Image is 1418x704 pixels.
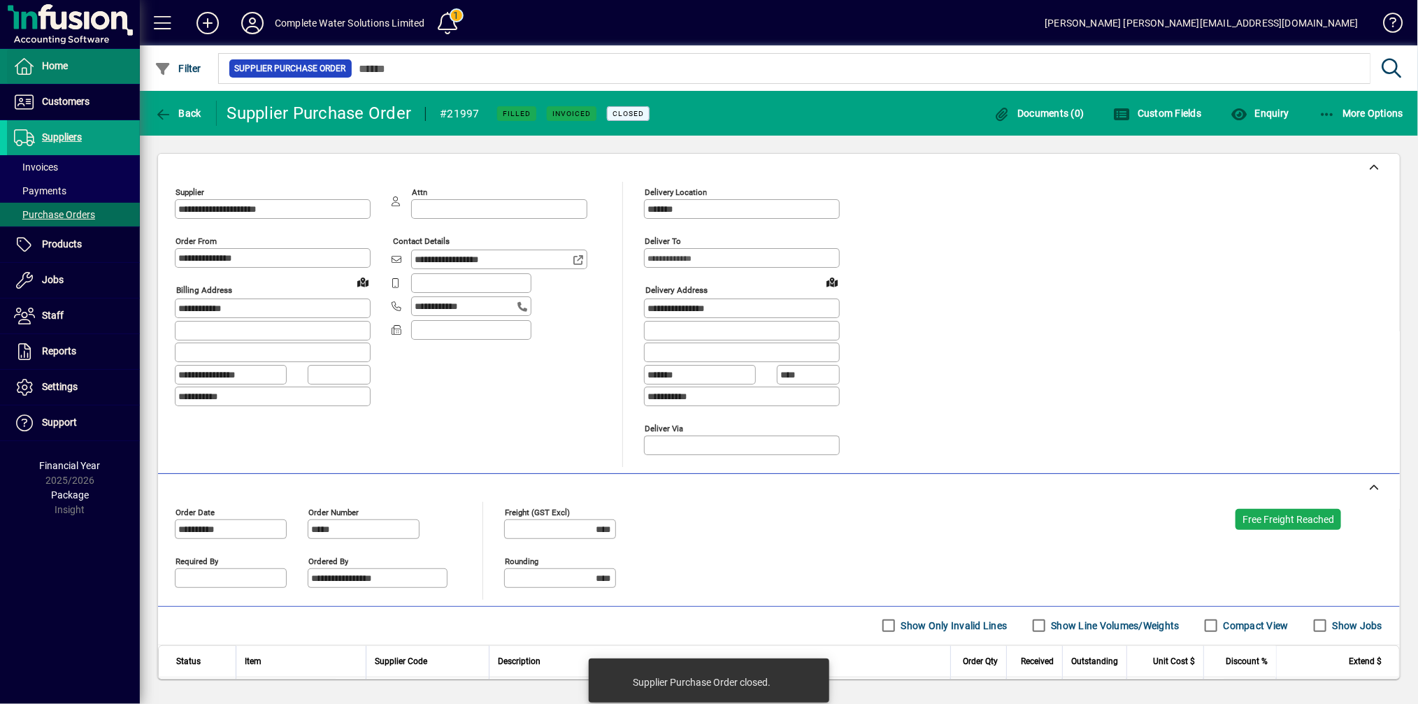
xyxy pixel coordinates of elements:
mat-label: Attn [412,187,427,197]
span: Outstanding [1071,654,1118,669]
button: Custom Fields [1110,101,1205,126]
span: Supplier Code [375,654,427,669]
span: More Options [1319,108,1404,119]
span: Payments [14,185,66,196]
mat-label: Rounding [505,556,538,566]
span: Back [155,108,201,119]
mat-label: Freight (GST excl) [505,507,570,517]
a: Products [7,227,140,262]
span: Invoices [14,161,58,173]
span: Free Freight Reached [1242,514,1334,525]
span: Item [245,654,262,669]
span: Suppliers [42,131,82,143]
span: Jobs [42,274,64,285]
span: Extend $ [1349,654,1382,669]
span: Status [176,654,201,669]
span: Filled [503,109,531,118]
span: Unit Cost $ [1153,654,1195,669]
div: [PERSON_NAME] [PERSON_NAME][EMAIL_ADDRESS][DOMAIN_NAME] [1045,12,1359,34]
button: Back [151,101,205,126]
div: Supplier Purchase Order closed. [633,675,771,689]
a: Reports [7,334,140,369]
mat-label: Ordered by [308,556,348,566]
span: Staff [42,310,64,321]
mat-label: Supplier [176,187,204,197]
div: Complete Water Solutions Limited [275,12,425,34]
a: Knowledge Base [1373,3,1401,48]
span: Package [51,489,89,501]
span: Documents (0) [994,108,1084,119]
span: Discount % [1226,654,1268,669]
a: Support [7,405,140,440]
span: Financial Year [40,460,101,471]
button: Filter [151,56,205,81]
span: Support [42,417,77,428]
button: Add [185,10,230,36]
span: Closed [613,109,644,118]
span: Invoiced [552,109,591,118]
mat-label: Deliver To [645,236,681,246]
span: Products [42,238,82,250]
label: Compact View [1221,619,1289,633]
app-page-header-button: Back [140,101,217,126]
label: Show Jobs [1330,619,1382,633]
span: Received [1021,654,1054,669]
a: Payments [7,179,140,203]
button: More Options [1315,101,1408,126]
span: Custom Fields [1114,108,1202,119]
button: Enquiry [1227,101,1292,126]
a: View on map [352,271,374,293]
div: Supplier Purchase Order [227,102,412,124]
mat-label: Order date [176,507,215,517]
label: Show Only Invalid Lines [898,619,1008,633]
span: Order Qty [963,654,998,669]
a: Invoices [7,155,140,179]
span: Enquiry [1231,108,1289,119]
mat-label: Order number [308,507,359,517]
a: Customers [7,85,140,120]
mat-label: Required by [176,556,218,566]
a: Staff [7,299,140,333]
a: Jobs [7,263,140,298]
a: Purchase Orders [7,203,140,227]
span: Description [498,654,540,669]
button: Profile [230,10,275,36]
span: Filter [155,63,201,74]
span: Settings [42,381,78,392]
span: Supplier Purchase Order [235,62,346,76]
span: Home [42,60,68,71]
span: Purchase Orders [14,209,95,220]
span: Reports [42,345,76,357]
mat-label: Delivery Location [645,187,707,197]
a: Home [7,49,140,84]
a: View on map [821,271,843,293]
span: Customers [42,96,89,107]
div: #21997 [440,103,480,125]
button: Documents (0) [990,101,1088,126]
label: Show Line Volumes/Weights [1049,619,1180,633]
mat-label: Deliver via [645,423,683,433]
mat-label: Order from [176,236,217,246]
a: Settings [7,370,140,405]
